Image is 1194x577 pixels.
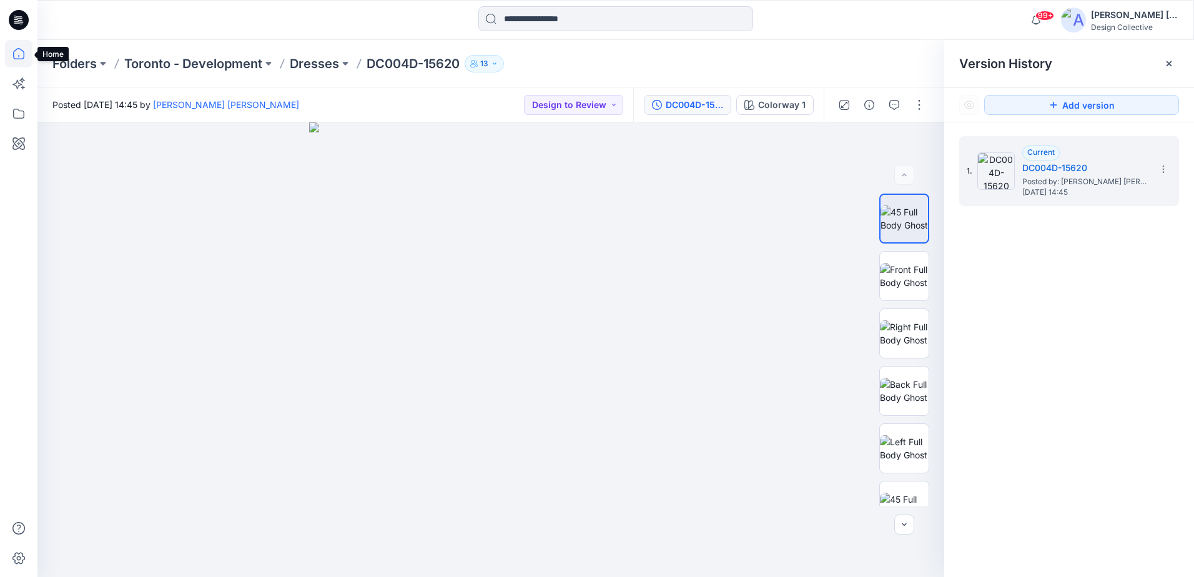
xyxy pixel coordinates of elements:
[959,56,1052,71] span: Version History
[465,55,504,72] button: 13
[880,263,929,289] img: Front Full Body Ghost
[367,55,460,72] p: DC004D-15620
[758,98,806,112] div: Colorway 1
[880,378,929,404] img: Back Full Body Ghost
[52,55,97,72] a: Folders
[736,95,814,115] button: Colorway 1
[52,98,299,111] span: Posted [DATE] 14:45 by
[666,98,723,112] div: DC004D-15620
[1022,160,1147,175] h5: DC004D-15620
[644,95,731,115] button: DC004D-15620
[880,320,929,347] img: Right Full Body Ghost
[1027,147,1055,157] span: Current
[309,122,673,577] img: eyJhbGciOiJIUzI1NiIsImtpZCI6IjAiLCJzbHQiOiJzZXMiLCJ0eXAiOiJKV1QifQ.eyJkYXRhIjp7InR5cGUiOiJzdG9yYW...
[977,152,1015,190] img: DC004D-15620
[967,165,972,177] span: 1.
[480,57,488,71] p: 13
[984,95,1179,115] button: Add version
[1035,11,1054,21] span: 99+
[290,55,339,72] a: Dresses
[880,435,929,461] img: Left Full Body Ghost
[880,493,929,519] img: 45 Full Body
[959,95,979,115] button: Show Hidden Versions
[1022,175,1147,188] span: Posted by: Carla Nina
[1091,7,1178,22] div: [PERSON_NAME] [PERSON_NAME]
[859,95,879,115] button: Details
[881,205,928,232] img: 45 Full Body Ghost
[1022,188,1147,197] span: [DATE] 14:45
[153,99,299,110] a: [PERSON_NAME] [PERSON_NAME]
[1061,7,1086,32] img: avatar
[124,55,262,72] a: Toronto - Development
[1091,22,1178,32] div: Design Collective
[1164,59,1174,69] button: Close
